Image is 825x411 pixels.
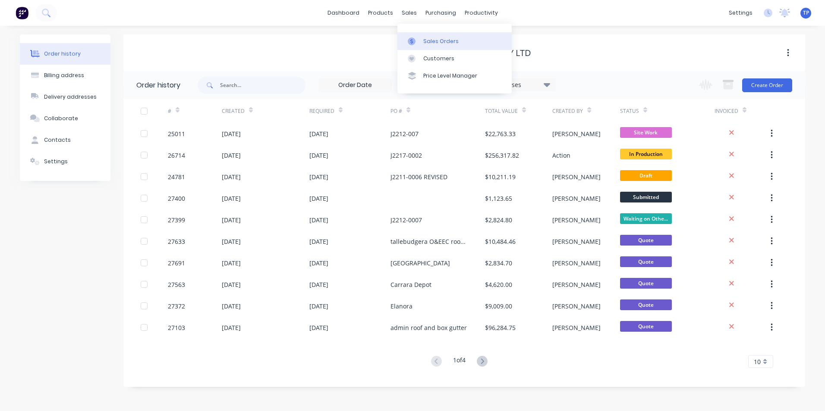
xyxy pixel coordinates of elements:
[397,6,421,19] div: sales
[168,99,222,123] div: #
[423,72,477,80] div: Price Level Manager
[552,129,601,138] div: [PERSON_NAME]
[552,107,583,115] div: Created By
[552,237,601,246] div: [PERSON_NAME]
[20,151,110,172] button: Settings
[309,302,328,311] div: [DATE]
[168,129,185,138] div: 25011
[390,258,450,268] div: [GEOGRAPHIC_DATA]
[309,194,328,203] div: [DATE]
[44,115,78,122] div: Collaborate
[390,172,447,181] div: J2211-0006 REVISED
[222,129,241,138] div: [DATE]
[309,323,328,332] div: [DATE]
[168,280,185,289] div: 27563
[390,280,431,289] div: Carrara Depot
[453,355,466,368] div: 1 of 4
[390,107,402,115] div: PO #
[168,215,185,224] div: 27399
[485,99,552,123] div: Total Value
[390,215,422,224] div: J2212-0007
[168,172,185,181] div: 24781
[397,50,512,67] a: Customers
[309,237,328,246] div: [DATE]
[20,129,110,151] button: Contacts
[485,129,516,138] div: $22,763.33
[724,6,757,19] div: settings
[20,43,110,65] button: Order history
[309,215,328,224] div: [DATE]
[168,194,185,203] div: 27400
[485,258,512,268] div: $2,834.70
[222,151,241,160] div: [DATE]
[485,237,516,246] div: $10,484.46
[552,151,570,160] div: Action
[620,235,672,246] span: Quote
[620,278,672,289] span: Quote
[620,149,672,159] span: In Production
[168,258,185,268] div: 27691
[460,6,502,19] div: productivity
[620,170,672,181] span: Draft
[620,299,672,310] span: Quote
[552,323,601,332] div: [PERSON_NAME]
[220,77,305,94] input: Search...
[44,136,71,144] div: Contacts
[552,172,601,181] div: [PERSON_NAME]
[309,107,334,115] div: Required
[222,194,241,203] div: [DATE]
[620,99,715,123] div: Status
[423,55,454,62] div: Customers
[20,108,110,129] button: Collaborate
[222,302,241,311] div: [DATE]
[620,321,672,332] span: Quote
[390,302,412,311] div: Elanora
[803,9,809,17] span: TP
[168,151,185,160] div: 26714
[319,79,391,92] input: Order Date
[16,6,28,19] img: Factory
[390,323,467,332] div: admin roof and box gutter
[552,99,620,123] div: Created By
[552,302,601,311] div: [PERSON_NAME]
[485,280,512,289] div: $4,620.00
[485,302,512,311] div: $9,009.00
[552,258,601,268] div: [PERSON_NAME]
[309,129,328,138] div: [DATE]
[397,32,512,50] a: Sales Orders
[485,151,519,160] div: $256,317.82
[136,80,180,90] div: Order history
[390,151,422,160] div: J2217-0002
[44,158,68,165] div: Settings
[485,172,516,181] div: $10,211.19
[552,215,601,224] div: [PERSON_NAME]
[390,129,419,138] div: J2212-007
[485,323,516,332] div: $96,284.75
[485,215,512,224] div: $2,824.80
[323,6,364,19] a: dashboard
[620,127,672,138] span: Site Work
[20,65,110,86] button: Billing address
[397,67,512,84] a: Price Level Manager
[222,237,241,246] div: [DATE]
[552,280,601,289] div: [PERSON_NAME]
[222,280,241,289] div: [DATE]
[44,72,84,79] div: Billing address
[168,323,185,332] div: 27103
[364,6,397,19] div: products
[20,86,110,108] button: Delivery addresses
[168,237,185,246] div: 27633
[552,194,601,203] div: [PERSON_NAME]
[309,99,390,123] div: Required
[309,151,328,160] div: [DATE]
[715,99,768,123] div: Invoiced
[222,107,245,115] div: Created
[485,194,512,203] div: $1,123.65
[742,78,792,92] button: Create Order
[483,80,555,90] div: 17 Statuses
[485,107,518,115] div: Total Value
[390,99,485,123] div: PO #
[715,107,738,115] div: Invoiced
[620,192,672,202] span: Submitted
[222,215,241,224] div: [DATE]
